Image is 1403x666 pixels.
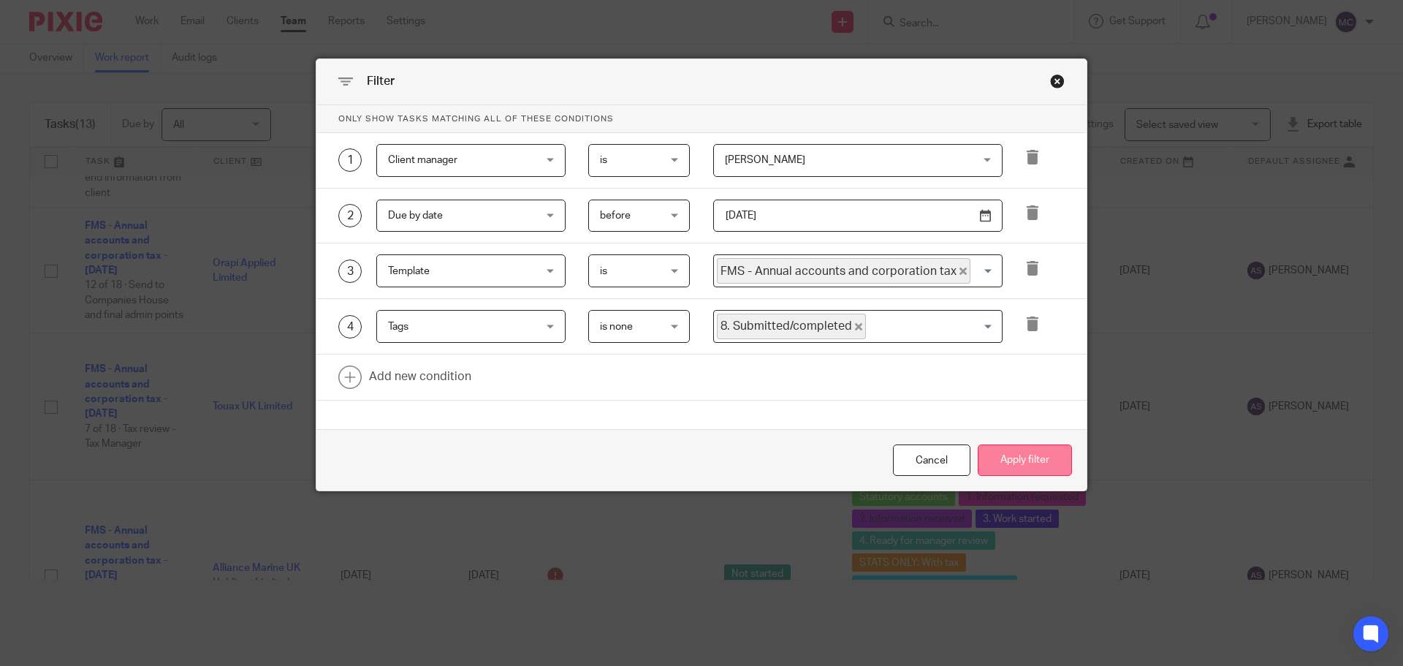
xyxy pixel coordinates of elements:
[713,254,1003,287] div: Search for option
[1050,74,1065,88] div: Close this dialog window
[338,315,362,338] div: 4
[600,322,633,332] span: is none
[978,444,1072,476] button: Apply filter
[717,314,866,339] span: 8. Submitted/completed
[713,200,1003,232] input: Pick a date
[316,105,1087,133] p: Only show tasks matching all of these conditions
[388,155,457,165] span: Client manager
[367,75,395,87] span: Filter
[600,211,631,221] span: before
[725,155,805,165] span: [PERSON_NAME]
[338,260,362,283] div: 3
[972,258,994,284] input: Search for option
[959,268,967,275] button: Deselect FMS - Annual accounts and corporation tax
[338,148,362,172] div: 1
[388,322,408,332] span: Tags
[717,258,970,284] span: FMS - Annual accounts and corporation tax
[388,266,430,276] span: Template
[855,323,862,330] button: Deselect 8. Submitted/completed
[338,204,362,227] div: 2
[893,444,970,476] div: Close this dialog window
[867,314,994,339] input: Search for option
[600,155,607,165] span: is
[713,310,1003,343] div: Search for option
[600,266,607,276] span: is
[388,211,443,221] span: Due by date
